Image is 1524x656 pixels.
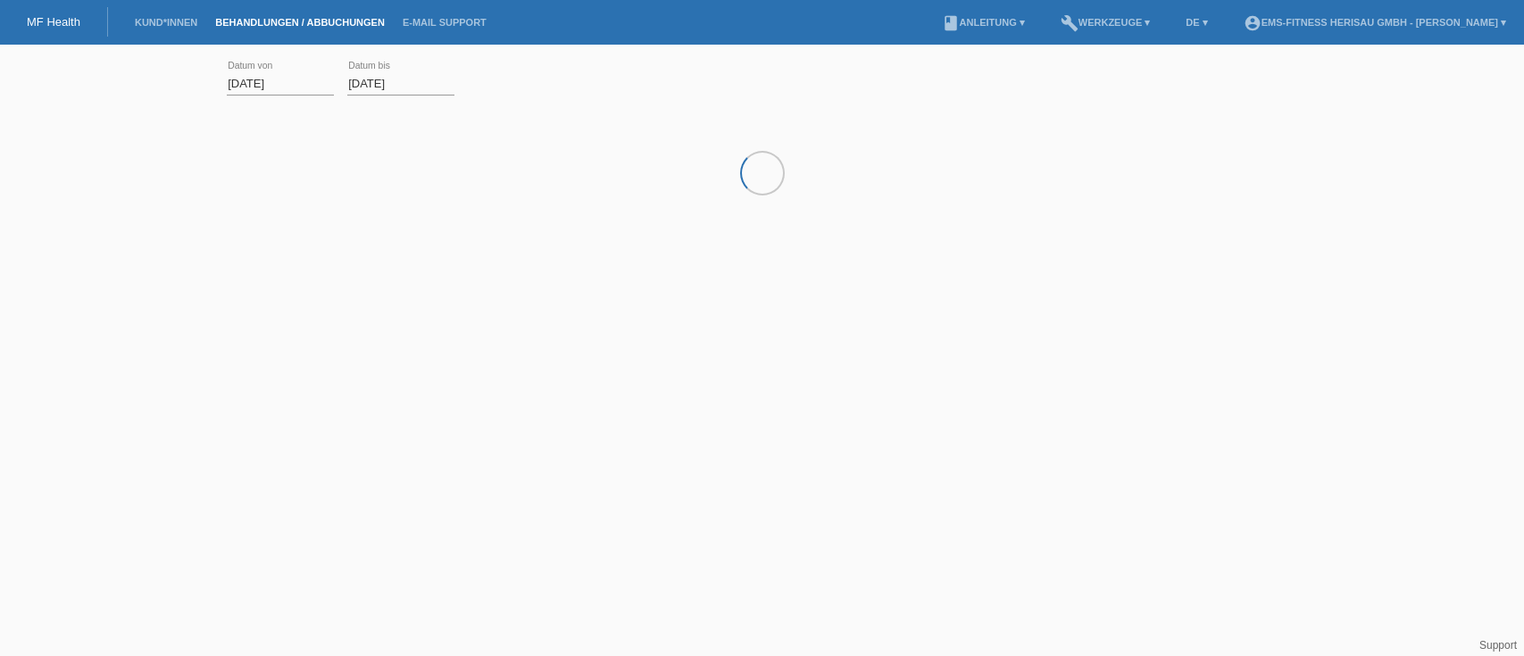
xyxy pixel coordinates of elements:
[394,17,496,28] a: E-Mail Support
[1061,14,1078,32] i: build
[126,17,206,28] a: Kund*innen
[1479,639,1517,652] a: Support
[942,14,960,32] i: book
[1244,14,1262,32] i: account_circle
[933,17,1034,28] a: bookAnleitung ▾
[1052,17,1160,28] a: buildWerkzeuge ▾
[1177,17,1216,28] a: DE ▾
[27,15,80,29] a: MF Health
[1235,17,1515,28] a: account_circleEMS-Fitness Herisau GmbH - [PERSON_NAME] ▾
[206,17,394,28] a: Behandlungen / Abbuchungen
